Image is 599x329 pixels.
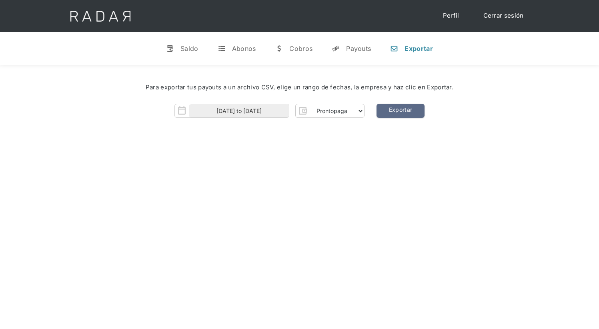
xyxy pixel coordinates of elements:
[174,104,365,118] form: Form
[390,44,398,52] div: n
[405,44,433,52] div: Exportar
[289,44,313,52] div: Cobros
[24,83,575,92] div: Para exportar tus payouts a un archivo CSV, elige un rango de fechas, la empresa y haz clic en Ex...
[435,8,467,24] a: Perfil
[232,44,256,52] div: Abonos
[332,44,340,52] div: y
[346,44,371,52] div: Payouts
[377,104,425,118] a: Exportar
[218,44,226,52] div: t
[166,44,174,52] div: v
[275,44,283,52] div: w
[475,8,532,24] a: Cerrar sesión
[180,44,198,52] div: Saldo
